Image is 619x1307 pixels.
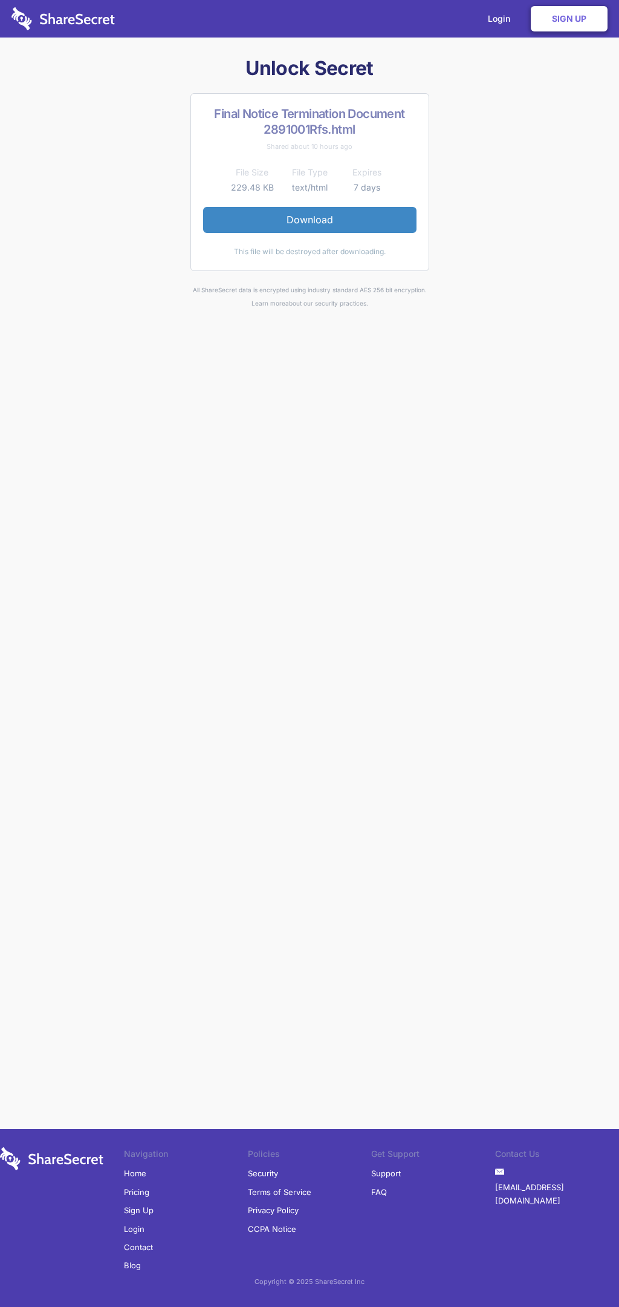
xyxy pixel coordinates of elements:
[495,1178,619,1210] a: [EMAIL_ADDRESS][DOMAIN_NAME]
[371,1147,495,1164] li: Get Support
[11,7,115,30] img: logo-wordmark-white-trans-d4663122ce5f474addd5e946df7df03e33cb6a1c49d2221995e7729f52c070b2.svg
[339,165,396,180] th: Expires
[339,180,396,195] td: 7 days
[248,1201,299,1219] a: Privacy Policy
[124,1238,153,1256] a: Contact
[531,6,608,31] a: Sign Up
[124,1220,144,1238] a: Login
[281,165,339,180] th: File Type
[248,1147,372,1164] li: Policies
[371,1183,387,1201] a: FAQ
[203,140,416,153] div: Shared about 10 hours ago
[224,165,281,180] th: File Size
[203,106,416,137] h2: Final Notice Termination Document 2891001Rfs.html
[203,245,416,258] div: This file will be destroyed after downloading.
[251,300,285,307] a: Learn more
[203,207,416,232] a: Download
[224,180,281,195] td: 229.48 KB
[124,1164,146,1182] a: Home
[124,1201,154,1219] a: Sign Up
[248,1220,296,1238] a: CCPA Notice
[248,1183,311,1201] a: Terms of Service
[371,1164,401,1182] a: Support
[124,1147,248,1164] li: Navigation
[124,1183,149,1201] a: Pricing
[281,180,339,195] td: text/html
[495,1147,619,1164] li: Contact Us
[124,1256,141,1274] a: Blog
[248,1164,278,1182] a: Security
